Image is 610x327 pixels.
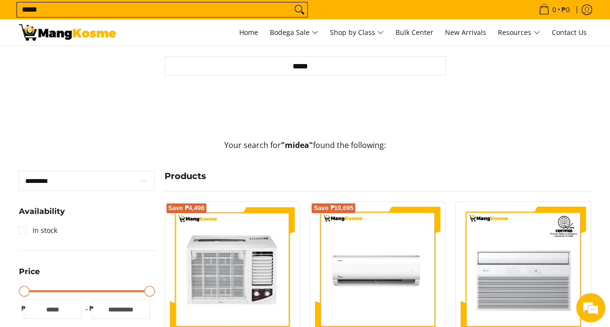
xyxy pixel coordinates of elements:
span: 0 [551,6,558,13]
a: In stock [19,223,57,238]
img: Search: 26 results found for &quot;midea&quot; | Mang Kosme [19,24,116,41]
span: Save ₱4,498 [168,205,205,211]
summary: Open [19,208,65,223]
summary: Open [19,268,40,283]
span: ₱ [87,304,97,313]
span: Home [239,28,258,37]
span: Bulk Center [396,28,433,37]
a: Home [234,19,263,46]
span: Shop by Class [330,27,384,39]
h4: Products [165,171,592,182]
a: New Arrivals [440,19,491,46]
a: Resources [493,19,545,46]
a: Bulk Center [391,19,438,46]
nav: Main Menu [126,19,592,46]
span: ₱ [19,304,29,313]
p: Your search for found the following: [19,139,592,161]
span: Save ₱10,695 [313,205,353,211]
a: Contact Us [547,19,592,46]
span: Contact Us [552,28,587,37]
a: Bodega Sale [265,19,323,46]
span: Resources [498,27,540,39]
a: Shop by Class [325,19,389,46]
span: Bodega Sale [270,27,318,39]
span: Price [19,268,40,276]
strong: "midea" [281,140,313,150]
span: Availability [19,208,65,215]
span: ₱0 [560,6,571,13]
span: New Arrivals [445,28,486,37]
button: Search [292,2,307,17]
span: • [536,4,573,15]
